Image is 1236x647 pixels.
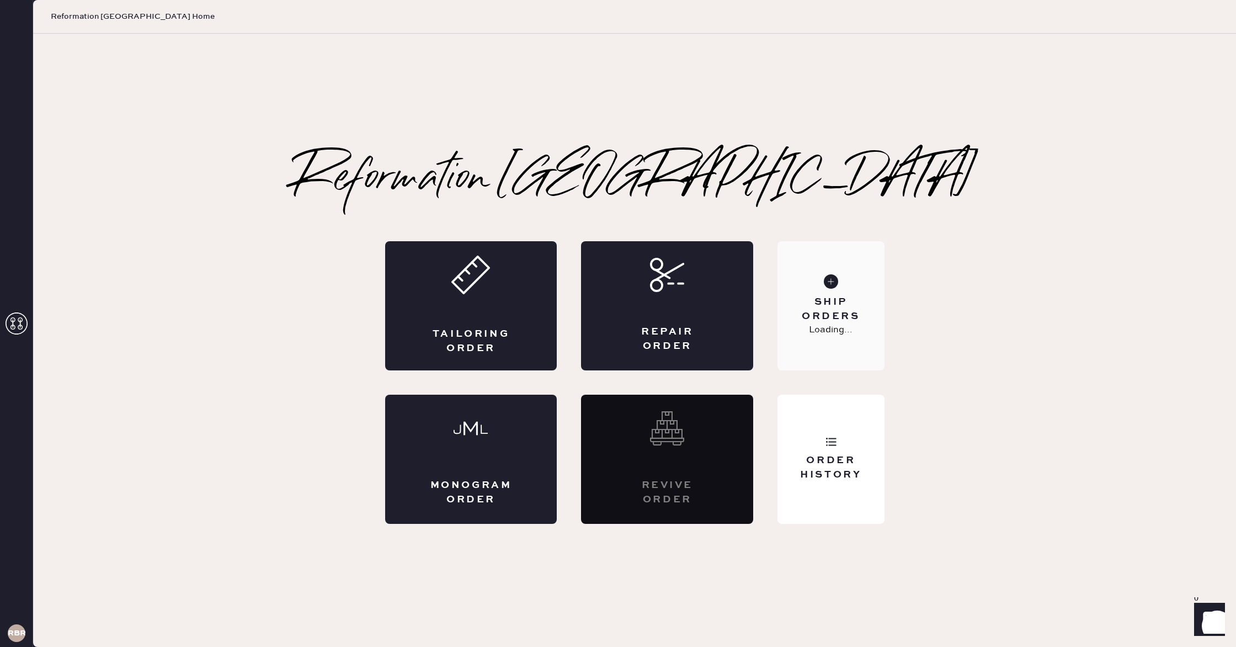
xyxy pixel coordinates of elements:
div: Tailoring Order [429,327,513,355]
div: Order History [786,454,875,481]
div: Monogram Order [429,479,513,506]
p: Loading... [809,324,853,337]
span: Reformation [GEOGRAPHIC_DATA] Home [51,11,215,22]
iframe: Front Chat [1184,597,1231,645]
h3: RBRA [8,629,25,637]
div: Repair Order [625,325,709,353]
h2: Reformation [GEOGRAPHIC_DATA] [294,157,976,201]
div: Interested? Contact us at care@hemster.co [581,395,753,524]
div: Revive order [625,479,709,506]
div: Ship Orders [786,295,875,323]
